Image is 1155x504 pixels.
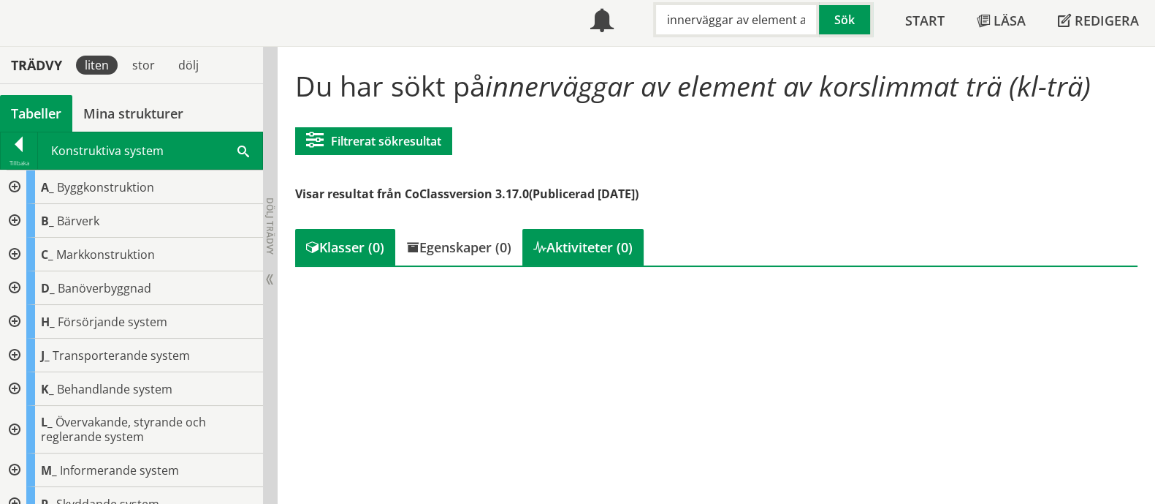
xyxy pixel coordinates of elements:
[57,213,99,229] span: Bärverk
[395,229,522,266] div: Egenskaper (0)
[295,186,529,202] span: Visar resultat från CoClassversion 3.17.0
[41,179,54,195] span: A_
[41,213,54,229] span: B_
[41,381,54,397] span: K_
[41,462,57,478] span: M_
[295,229,395,266] div: Klasser (0)
[994,12,1026,29] span: Läsa
[169,56,207,75] div: dölj
[819,2,873,37] button: Sök
[58,280,151,296] span: Banöverbyggnad
[57,179,154,195] span: Byggkonstruktion
[41,280,55,296] span: D_
[295,127,452,155] button: Filtrerat sökresultat
[529,186,639,202] span: (Publicerad [DATE])
[653,2,819,37] input: Sök
[57,381,172,397] span: Behandlande system
[264,198,276,255] span: Dölj trädvy
[53,347,190,364] span: Transporterande system
[60,462,179,478] span: Informerande system
[41,347,50,364] span: J_
[76,56,118,75] div: liten
[38,132,262,169] div: Konstruktiva system
[41,414,53,430] span: L_
[237,143,249,158] span: Sök i tabellen
[58,314,167,330] span: Försörjande system
[485,67,1090,105] span: innerväggar av element av korslimmat trä (kl-trä)
[522,229,644,266] div: Aktiviteter (0)
[1,157,37,169] div: Tillbaka
[72,95,194,132] a: Mina strukturer
[295,69,1137,102] h1: Du har sökt på
[41,314,55,330] span: H_
[41,414,206,445] span: Övervakande, styrande och reglerande system
[3,57,70,73] div: Trädvy
[1075,12,1139,29] span: Redigera
[123,56,164,75] div: stor
[905,12,945,29] span: Start
[41,247,53,263] span: C_
[590,10,614,34] span: Notifikationer
[56,247,155,263] span: Markkonstruktion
